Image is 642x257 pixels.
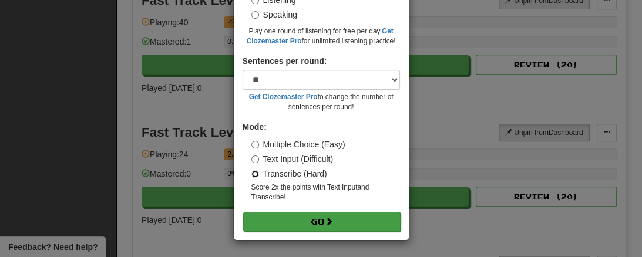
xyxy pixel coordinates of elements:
label: Sentences per round: [243,55,327,67]
label: Transcribe (Hard) [251,168,327,180]
a: Get Clozemaster Pro [249,93,318,101]
strong: Mode: [243,122,267,131]
small: Play one round of listening for free per day. for unlimited listening practice! [243,26,400,46]
small: to change the number of sentences per round! [243,92,400,112]
label: Text Input (Difficult) [251,153,334,165]
label: Speaking [251,9,297,21]
small: Score 2x the points with Text Input and Transcribe ! [251,182,400,202]
input: Multiple Choice (Easy) [251,141,259,148]
button: Go [243,212,401,232]
input: Transcribe (Hard) [251,170,259,178]
input: Text Input (Difficult) [251,155,259,163]
label: Multiple Choice (Easy) [251,138,345,150]
input: Speaking [251,11,259,19]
